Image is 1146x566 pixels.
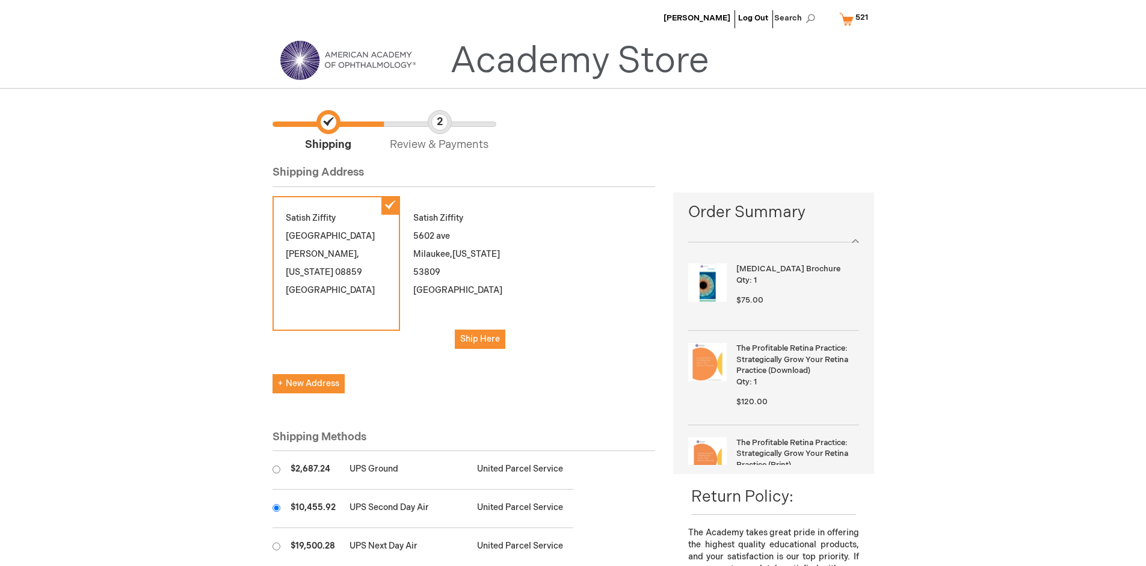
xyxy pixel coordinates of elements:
[738,13,768,23] a: Log Out
[736,377,750,387] span: Qty
[452,249,500,259] span: [US_STATE]
[291,502,336,512] span: $10,455.92
[400,196,528,362] div: Satish Ziffity 5602 ave Milaukee 53809 [GEOGRAPHIC_DATA]
[754,275,757,285] span: 1
[754,377,757,387] span: 1
[664,13,730,23] a: [PERSON_NAME]
[291,464,330,474] span: $2,687.24
[688,437,727,476] img: The Profitable Retina Practice: Strategically Grow Your Retina Practice (Print)
[736,295,763,305] span: $75.00
[384,110,495,153] span: Review & Payments
[343,490,471,528] td: UPS Second Day Air
[736,397,768,407] span: $120.00
[688,343,727,381] img: The Profitable Retina Practice: Strategically Grow Your Retina Practice (Download)
[273,374,345,393] button: New Address
[273,429,656,452] div: Shipping Methods
[837,8,876,29] a: 521
[460,334,500,344] span: Ship Here
[774,6,820,30] span: Search
[691,488,793,506] span: Return Policy:
[273,110,384,153] span: Shipping
[688,201,858,230] span: Order Summary
[471,451,573,490] td: United Parcel Service
[736,275,750,285] span: Qty
[688,263,727,302] img: Amblyopia Brochure
[455,330,505,349] button: Ship Here
[471,490,573,528] td: United Parcel Service
[357,249,359,259] span: ,
[286,267,333,277] span: [US_STATE]
[450,249,452,259] span: ,
[736,437,855,471] strong: The Profitable Retina Practice: Strategically Grow Your Retina Practice (Print)
[855,13,868,22] span: 521
[450,40,709,83] a: Academy Store
[343,451,471,490] td: UPS Ground
[736,343,855,377] strong: The Profitable Retina Practice: Strategically Grow Your Retina Practice (Download)
[291,541,335,551] span: $19,500.28
[273,196,400,331] div: Satish Ziffity [GEOGRAPHIC_DATA] [PERSON_NAME] 08859 [GEOGRAPHIC_DATA]
[278,378,339,389] span: New Address
[273,165,656,187] div: Shipping Address
[736,263,855,275] strong: [MEDICAL_DATA] Brochure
